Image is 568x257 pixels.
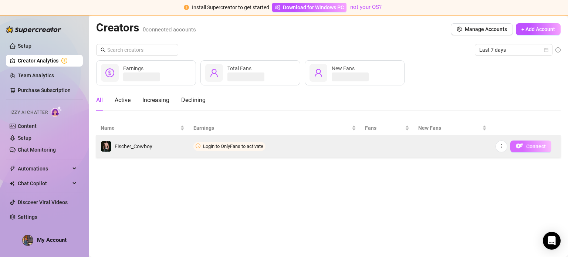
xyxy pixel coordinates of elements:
span: Earnings [123,65,143,71]
a: Creator Analytics exclamation-circle [18,55,77,67]
div: Open Intercom Messenger [543,232,561,250]
span: Earnings [193,124,350,132]
span: Login to OnlyFans to activate [203,143,263,149]
th: Name [96,121,189,135]
span: Name [101,124,179,132]
button: OFConnect [510,141,551,152]
div: Active [115,96,131,105]
span: 0 connected accounts [143,26,196,33]
span: Fans [365,124,404,132]
span: calendar [544,48,548,52]
a: Settings [18,214,37,220]
span: clock-circle [196,143,200,148]
div: Increasing [142,96,169,105]
span: Download for Windows PC [283,3,344,11]
span: Fischer_Cowboy [115,143,152,149]
a: Discover Viral Videos [18,199,68,205]
img: logo-BBDzfeDw.svg [6,26,61,33]
span: Connect [526,143,546,149]
span: Manage Accounts [465,26,507,32]
input: Search creators [107,46,168,54]
span: windows [275,5,280,10]
button: + Add Account [516,23,561,35]
span: search [101,47,106,53]
span: info-circle [555,47,561,53]
span: My Account [37,237,67,243]
span: Total Fans [227,65,251,71]
th: Earnings [189,121,360,135]
span: thunderbolt [10,166,16,172]
span: exclamation-circle [184,5,189,10]
img: Chat Copilot [10,181,14,186]
span: New Fans [332,65,355,71]
img: AI Chatter [51,106,62,117]
th: Fans [361,121,414,135]
span: more [499,143,504,149]
a: Setup [18,43,31,49]
span: New Fans [418,124,480,132]
span: Install Supercreator to get started [192,4,269,10]
img: Fischer_Cowboy [101,141,111,152]
img: ACg8ocKQ0GOMsumughhC9yTa2FVokthyaJiy9hD7CtmqjKHkfme6BTxhnQ=s96-c [23,235,33,246]
span: setting [457,27,462,32]
div: Declining [181,96,206,105]
img: OF [516,142,523,150]
span: Chat Copilot [18,177,70,189]
button: Manage Accounts [451,23,513,35]
a: not your OS? [350,4,382,10]
h2: Creators [96,21,196,35]
a: Setup [18,135,31,141]
span: user [314,68,323,77]
span: user [210,68,219,77]
span: dollar-circle [105,68,114,77]
span: Izzy AI Chatter [10,109,48,116]
span: Automations [18,163,70,175]
a: Download for Windows PC [272,3,346,12]
span: + Add Account [521,26,555,32]
th: New Fans [414,121,491,135]
div: All [96,96,103,105]
span: Last 7 days [479,44,548,55]
a: Team Analytics [18,72,54,78]
a: Content [18,123,37,129]
a: Purchase Subscription [18,87,71,93]
a: Chat Monitoring [18,147,56,153]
